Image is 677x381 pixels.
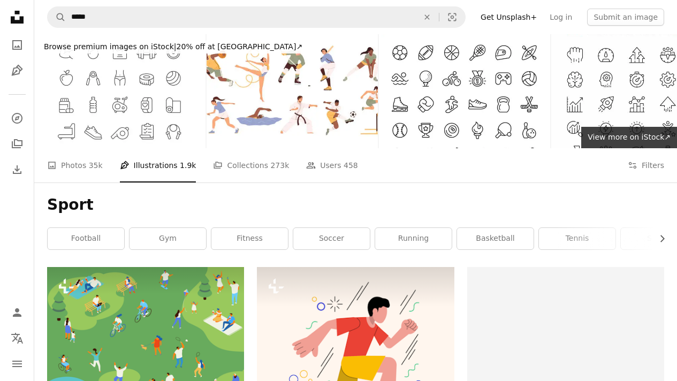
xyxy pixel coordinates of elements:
[581,127,677,148] a: View more on iStock↗
[6,302,28,323] a: Log in / Sign up
[44,42,302,51] span: 20% off at [GEOGRAPHIC_DATA] ↗
[47,330,244,339] a: Family picnic and summer rest. People in park leisure and outdoor activity. City park isometric i...
[48,228,124,249] a: football
[415,7,439,27] button: Clear
[130,228,206,249] a: gym
[47,195,664,215] h1: Sport
[588,133,671,141] span: View more on iStock ↗
[6,60,28,81] a: Illustrations
[34,34,312,60] a: Browse premium images on iStock|20% off at [GEOGRAPHIC_DATA]↗
[344,159,358,171] span: 458
[652,228,664,249] button: scroll list to the right
[6,327,28,349] button: Language
[211,228,288,249] a: fitness
[543,9,579,26] a: Log in
[539,228,615,249] a: tennis
[213,148,289,182] a: Collections 273k
[457,228,534,249] a: basketball
[6,159,28,180] a: Download History
[306,148,357,182] a: Users 458
[6,353,28,375] button: Menu
[44,42,176,51] span: Browse premium images on iStock |
[293,228,370,249] a: soccer
[89,159,103,171] span: 35k
[34,34,206,148] img: Fitness Icons
[474,9,543,26] a: Get Unsplash+
[439,7,465,27] button: Visual search
[270,159,289,171] span: 273k
[47,148,103,182] a: Photos 35k
[207,34,378,148] img: Athletes set. Basketball, tennis, soccer and football, volleyball, hockey and baseball players, g...
[375,228,452,249] a: running
[628,148,664,182] button: Filters
[48,7,66,27] button: Search Unsplash
[257,361,454,370] a: A man is running with his legs crossed
[379,34,550,148] img: SPORT - thin line vector icon set. Pixel perfect. The set contains icons: Soccer, Boxing, Basketb...
[6,34,28,56] a: Photos
[587,9,664,26] button: Submit an image
[6,133,28,155] a: Collections
[6,108,28,129] a: Explore
[47,6,466,28] form: Find visuals sitewide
